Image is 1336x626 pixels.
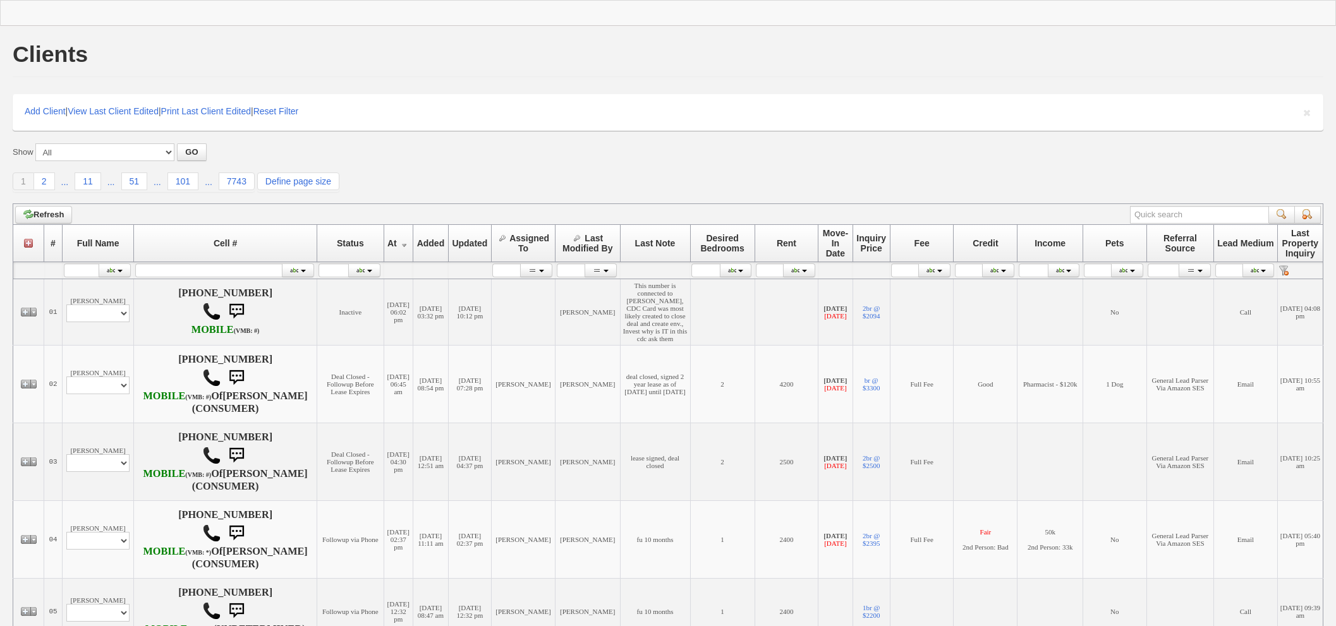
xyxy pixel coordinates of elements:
[44,346,63,423] td: 02
[824,539,846,547] font: [DATE]
[167,172,198,190] a: 101
[185,394,211,400] font: (VMB: #)
[202,524,221,543] img: call.png
[413,346,448,423] td: [DATE] 08:54 pm
[690,346,755,423] td: 2
[317,501,384,579] td: Followup via Phone
[143,546,186,557] font: MOBILE
[620,346,690,423] td: deal closed, signed 2 year lease as of [DATE] until [DATE]
[914,238,930,248] span: Fee
[219,172,255,190] a: 7743
[1130,206,1269,224] input: Quick search
[15,206,72,224] a: Refresh
[448,423,491,501] td: [DATE] 04:37 pm
[63,279,134,346] td: [PERSON_NAME]
[143,390,186,402] font: MOBILE
[954,346,1017,423] td: Good
[690,501,755,579] td: 1
[856,233,886,253] span: Inquiry Price
[253,106,299,116] a: Reset Filter
[13,94,1323,131] div: | | |
[25,106,66,116] a: Add Client
[413,279,448,346] td: [DATE] 03:32 pm
[635,238,676,248] span: Last Note
[75,172,101,190] a: 11
[556,423,620,501] td: [PERSON_NAME]
[777,238,796,248] span: Rent
[1214,346,1278,423] td: Email
[191,324,234,335] font: MOBILE
[491,346,555,423] td: [PERSON_NAME]
[202,302,221,321] img: call.png
[185,471,211,478] font: (VMB: #)
[317,423,384,501] td: Deal Closed - Followup Before Lease Expires
[1278,265,1289,275] a: Reset filter row
[562,233,612,253] span: Last Modified By
[823,304,847,312] b: [DATE]
[222,390,308,402] b: [PERSON_NAME]
[202,368,221,387] img: call.png
[1146,346,1213,423] td: General Lead Parser Via Amazon SES
[413,423,448,501] td: [DATE] 12:51 am
[121,172,148,190] a: 51
[13,147,33,158] label: Show
[980,528,992,536] font: Fair
[337,238,364,248] span: Status
[34,172,55,190] a: 2
[137,287,314,337] h4: [PHONE_NUMBER]
[690,423,755,501] td: 2
[224,299,249,324] img: sms.png
[1214,501,1278,579] td: Email
[387,238,397,248] span: At
[973,238,998,248] span: Credit
[222,468,308,479] b: [PERSON_NAME]
[755,423,818,501] td: 2500
[556,346,620,423] td: [PERSON_NAME]
[202,446,221,465] img: call.png
[1277,279,1323,346] td: [DATE] 04:08 pm
[384,346,413,423] td: [DATE] 06:45 am
[234,327,260,334] font: (VMB: #)
[1277,501,1323,579] td: [DATE] 05:40 pm
[448,346,491,423] td: [DATE] 07:28 pm
[147,174,167,190] a: ...
[63,346,134,423] td: [PERSON_NAME]
[101,174,121,190] a: ...
[143,546,212,557] b: Verizon Wireless
[448,279,491,346] td: [DATE] 10:12 pm
[1146,501,1213,579] td: General Lead Parser Via Amazon SES
[143,468,186,479] font: MOBILE
[44,423,63,501] td: 03
[556,501,620,579] td: [PERSON_NAME]
[224,443,249,468] img: sms.png
[413,501,448,579] td: [DATE] 11:11 am
[824,312,846,320] font: [DATE]
[384,501,413,579] td: [DATE] 02:37 pm
[491,423,555,501] td: [PERSON_NAME]
[77,238,119,248] span: Full Name
[700,233,744,253] span: Desired Bedrooms
[161,106,251,116] a: Print Last Client Edited
[890,501,954,579] td: Full Fee
[137,509,314,570] h4: [PHONE_NUMBER] Of (CONSUMER)
[863,376,880,392] a: br @ $3300
[384,279,413,346] td: [DATE] 06:02 pm
[1017,346,1083,423] td: Pharmacist - $120k
[954,501,1017,579] td: 2nd Person: Bad
[55,174,75,190] a: ...
[417,238,445,248] span: Added
[1105,238,1124,248] span: Pets
[44,279,63,346] td: 01
[44,225,63,262] th: #
[863,532,880,547] a: 2br @ $2395
[257,172,339,190] a: Define page size
[1083,346,1146,423] td: 1 Dog
[823,228,848,258] span: Move-In Date
[137,431,314,492] h4: [PHONE_NUMBER] Of (CONSUMER)
[620,501,690,579] td: fu 10 months
[185,549,211,556] font: (VMB: *)
[890,423,954,501] td: Full Fee
[214,238,237,248] span: Cell #
[509,233,549,253] span: Assigned To
[1214,423,1278,501] td: Email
